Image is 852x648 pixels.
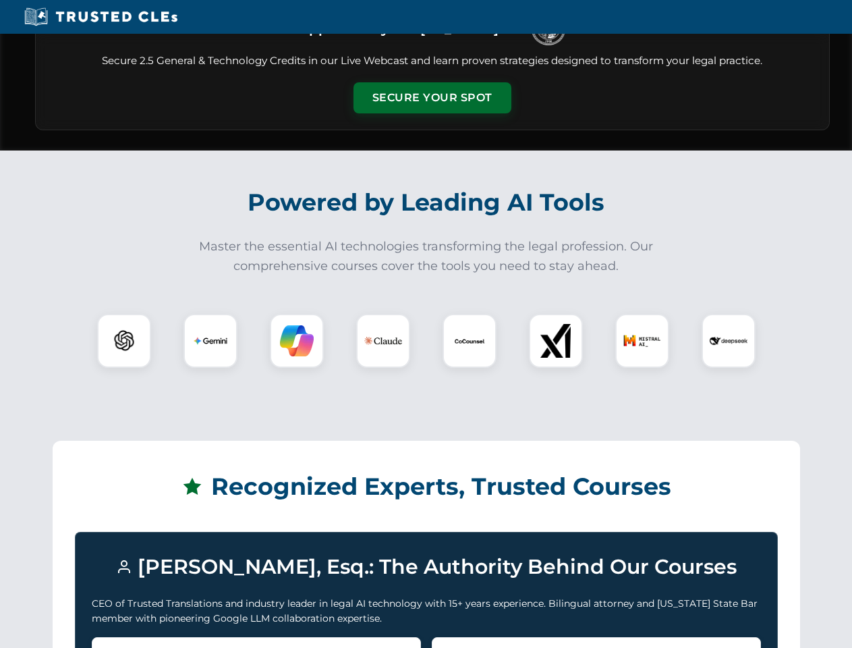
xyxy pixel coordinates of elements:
[353,82,511,113] button: Secure Your Spot
[97,314,151,368] div: ChatGPT
[53,179,800,226] h2: Powered by Leading AI Tools
[92,549,761,585] h3: [PERSON_NAME], Esq.: The Authority Behind Our Courses
[52,53,813,69] p: Secure 2.5 General & Technology Credits in our Live Webcast and learn proven strategies designed ...
[702,314,756,368] div: DeepSeek
[194,324,227,358] img: Gemini Logo
[75,463,778,510] h2: Recognized Experts, Trusted Courses
[280,324,314,358] img: Copilot Logo
[615,314,669,368] div: Mistral AI
[529,314,583,368] div: xAI
[270,314,324,368] div: Copilot
[183,314,237,368] div: Gemini
[356,314,410,368] div: Claude
[539,324,573,358] img: xAI Logo
[453,324,486,358] img: CoCounsel Logo
[20,7,181,27] img: Trusted CLEs
[190,237,662,276] p: Master the essential AI technologies transforming the legal profession. Our comprehensive courses...
[92,596,761,626] p: CEO of Trusted Translations and industry leader in legal AI technology with 15+ years experience....
[105,321,144,360] img: ChatGPT Logo
[710,322,747,360] img: DeepSeek Logo
[364,322,402,360] img: Claude Logo
[623,322,661,360] img: Mistral AI Logo
[443,314,496,368] div: CoCounsel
